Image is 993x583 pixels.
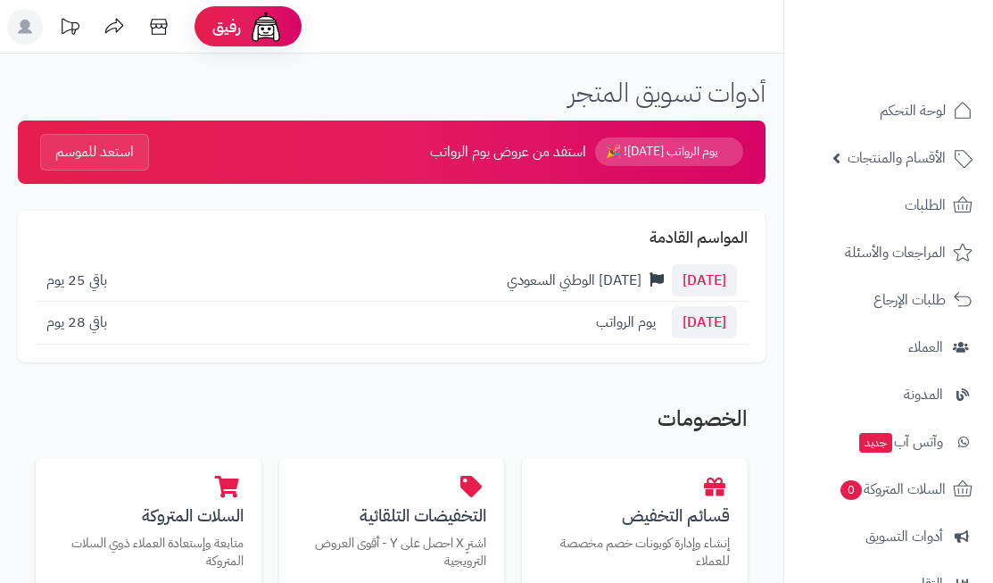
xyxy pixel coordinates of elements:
[859,433,892,453] span: جديد
[880,98,946,123] span: لوحة التحكم
[40,134,149,171] button: استعد للموسم
[795,515,982,558] a: أدوات التسويق
[848,146,946,171] span: الأقسام والمنتجات
[54,534,244,571] p: متابعة وإستعادة العملاء ذوي السلات المتروكة
[596,312,656,333] span: يوم الرواتب
[212,16,241,37] span: رفيق
[54,506,244,525] h3: السلات المتروكة
[47,9,92,49] a: تحديثات المنصة
[540,534,730,571] p: إنشاء وإدارة كوبونات خصم مخصصة للعملاء
[795,184,982,227] a: الطلبات
[595,137,743,166] span: يوم الرواتب [DATE]! 🎉
[795,373,982,416] a: المدونة
[873,287,946,312] span: طلبات الإرجاع
[795,326,982,369] a: العملاء
[845,240,946,265] span: المراجعات والأسئلة
[248,9,284,45] img: ai-face.png
[839,477,946,502] span: السلات المتروكة
[795,279,982,321] a: طلبات الإرجاع
[46,312,107,333] span: باقي 28 يوم
[795,89,982,132] a: لوحة التحكم
[46,270,107,291] span: باقي 25 يوم
[905,193,946,218] span: الطلبات
[36,407,748,439] h2: الخصومات
[908,335,943,360] span: العملاء
[795,468,982,511] a: السلات المتروكة0
[840,480,862,500] span: 0
[540,506,730,525] h3: قسائم التخفيض
[297,506,487,525] h3: التخفيضات التلقائية
[297,534,487,571] p: اشترِ X احصل على Y - أقوى العروض الترويجية
[795,421,982,463] a: وآتس آبجديد
[865,524,943,549] span: أدوات التسويق
[36,229,748,246] h2: المواسم القادمة
[672,306,737,338] span: [DATE]
[672,264,737,296] span: [DATE]
[795,231,982,274] a: المراجعات والأسئلة
[568,78,765,107] h1: أدوات تسويق المتجر
[507,270,641,291] span: [DATE] الوطني السعودي
[904,382,943,407] span: المدونة
[857,429,943,454] span: وآتس آب
[430,142,586,162] span: استفد من عروض يوم الرواتب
